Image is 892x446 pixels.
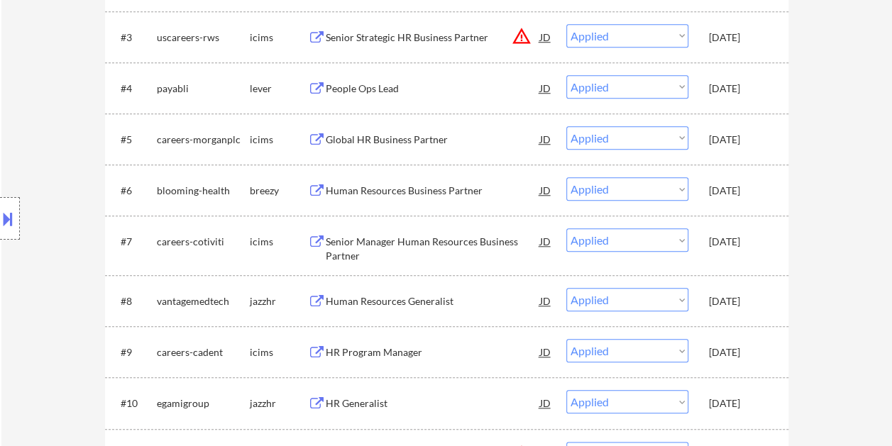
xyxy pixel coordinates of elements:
div: payabli [157,82,250,96]
div: jazzhr [250,396,308,411]
div: JD [539,177,553,203]
div: JD [539,390,553,416]
div: Human Resources Business Partner [326,184,540,198]
div: [DATE] [709,82,771,96]
div: JD [539,24,553,50]
div: [DATE] [709,235,771,249]
div: [DATE] [709,184,771,198]
div: JD [539,339,553,364]
div: People Ops Lead [326,82,540,96]
div: #4 [121,82,145,96]
div: JD [539,75,553,101]
div: #3 [121,30,145,45]
div: JD [539,126,553,152]
div: JD [539,228,553,254]
div: careers-cadent [157,345,250,359]
div: Global HR Business Partner [326,133,540,147]
div: [DATE] [709,345,771,359]
div: #9 [121,345,145,359]
div: #10 [121,396,145,411]
div: breezy [250,184,308,198]
div: HR Program Manager [326,345,540,359]
div: icims [250,235,308,249]
div: [DATE] [709,30,771,45]
div: egamigroup [157,396,250,411]
div: jazzhr [250,294,308,308]
div: icims [250,133,308,147]
div: icims [250,345,308,359]
div: Human Resources Generalist [326,294,540,308]
div: uscareers-rws [157,30,250,45]
div: [DATE] [709,294,771,308]
div: [DATE] [709,133,771,147]
div: JD [539,288,553,313]
div: Senior Strategic HR Business Partner [326,30,540,45]
button: warning_amber [512,26,532,46]
div: Senior Manager Human Resources Business Partner [326,235,540,262]
div: lever [250,82,308,96]
div: HR Generalist [326,396,540,411]
div: [DATE] [709,396,771,411]
div: icims [250,30,308,45]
